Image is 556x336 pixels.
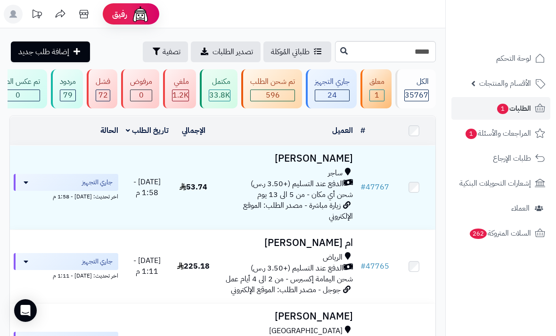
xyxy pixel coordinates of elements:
[257,189,353,200] span: شحن أي مكان - من 5 الى 13 يوم
[465,127,531,140] span: المراجعات والأسئلة
[451,222,550,245] a: السلات المتروكة262
[393,69,438,108] a: الكل35767
[451,197,550,220] a: العملاء
[492,25,547,45] img: logo-2.png
[226,273,353,285] span: شحن اليمامة إكسبرس - من 2 الى 4 أيام عمل
[163,46,180,57] span: تصفية
[85,69,119,108] a: فشل 72
[209,76,230,87] div: مكتمل
[131,5,150,24] img: ai-face.png
[96,76,110,87] div: فشل
[11,41,90,62] a: إضافة طلب جديد
[360,261,389,272] a: #47765
[82,178,113,187] span: جاري التجهيز
[470,229,487,239] span: 262
[323,252,343,263] span: الرياض
[370,90,384,101] span: 1
[239,69,304,108] a: تم شحن الطلب 596
[172,76,189,87] div: ملغي
[133,176,161,198] span: [DATE] - 1:58 م
[271,46,310,57] span: طلباتي المُوكلة
[143,41,188,62] button: تصفية
[49,69,85,108] a: مردود 79
[172,90,188,101] div: 1157
[359,69,393,108] a: معلق 1
[119,69,161,108] a: مرفوض 0
[18,46,69,57] span: إضافة طلب جديد
[14,270,118,280] div: اخر تحديث: [DATE] - 1:11 م
[511,202,530,215] span: العملاء
[263,41,331,62] a: طلباتي المُوكلة
[315,76,350,87] div: جاري التجهيز
[405,90,428,101] span: 35767
[328,168,343,179] span: ساجر
[231,284,341,295] span: جوجل - مصدر الطلب: الموقع الإلكتروني
[60,90,75,101] span: 79
[177,261,210,272] span: 225.18
[82,257,113,266] span: جاري التجهيز
[466,129,477,139] span: 1
[209,90,230,101] div: 33813
[251,179,343,189] span: الدفع عند التسليم (+3.50 ر.س)
[369,76,384,87] div: معلق
[451,147,550,170] a: طلبات الإرجاع
[360,181,389,193] a: #47767
[360,261,366,272] span: #
[219,153,353,164] h3: [PERSON_NAME]
[25,5,49,26] a: تحديثات المنصة
[219,311,353,322] h3: [PERSON_NAME]
[451,122,550,145] a: المراجعات والأسئلة1
[209,90,230,101] span: 33.8K
[360,125,365,136] a: #
[126,125,169,136] a: تاريخ الطلب
[250,76,295,87] div: تم شحن الطلب
[130,76,152,87] div: مرفوض
[14,299,37,322] div: Open Intercom Messenger
[172,90,188,101] span: 1.2K
[182,125,205,136] a: الإجمالي
[497,104,508,114] span: 1
[133,255,161,277] span: [DATE] - 1:11 م
[161,69,198,108] a: ملغي 1.2K
[191,41,261,62] a: تصدير الطلبات
[251,90,294,101] span: 596
[131,90,152,101] span: 0
[496,102,531,115] span: الطلبات
[332,125,353,136] a: العميل
[451,172,550,195] a: إشعارات التحويلات البنكية
[213,46,253,57] span: تصدير الطلبات
[251,263,343,274] span: الدفع عند التسليم (+3.50 ر.س)
[112,8,127,20] span: رفيق
[100,125,118,136] a: الحالة
[493,152,531,165] span: طلبات الإرجاع
[14,191,118,201] div: اخر تحديث: [DATE] - 1:58 م
[96,90,110,101] span: 72
[496,52,531,65] span: لوحة التحكم
[360,181,366,193] span: #
[459,177,531,190] span: إشعارات التحويلات البنكية
[243,200,353,222] span: زيارة مباشرة - مصدر الطلب: الموقع الإلكتروني
[451,97,550,120] a: الطلبات1
[198,69,239,108] a: مكتمل 33.8K
[315,90,349,101] span: 24
[451,47,550,70] a: لوحة التحكم
[404,76,429,87] div: الكل
[219,238,353,248] h3: ام [PERSON_NAME]
[479,77,531,90] span: الأقسام والمنتجات
[304,69,359,108] a: جاري التجهيز 24
[469,227,531,240] span: السلات المتروكة
[60,76,76,87] div: مردود
[180,181,207,193] span: 53.74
